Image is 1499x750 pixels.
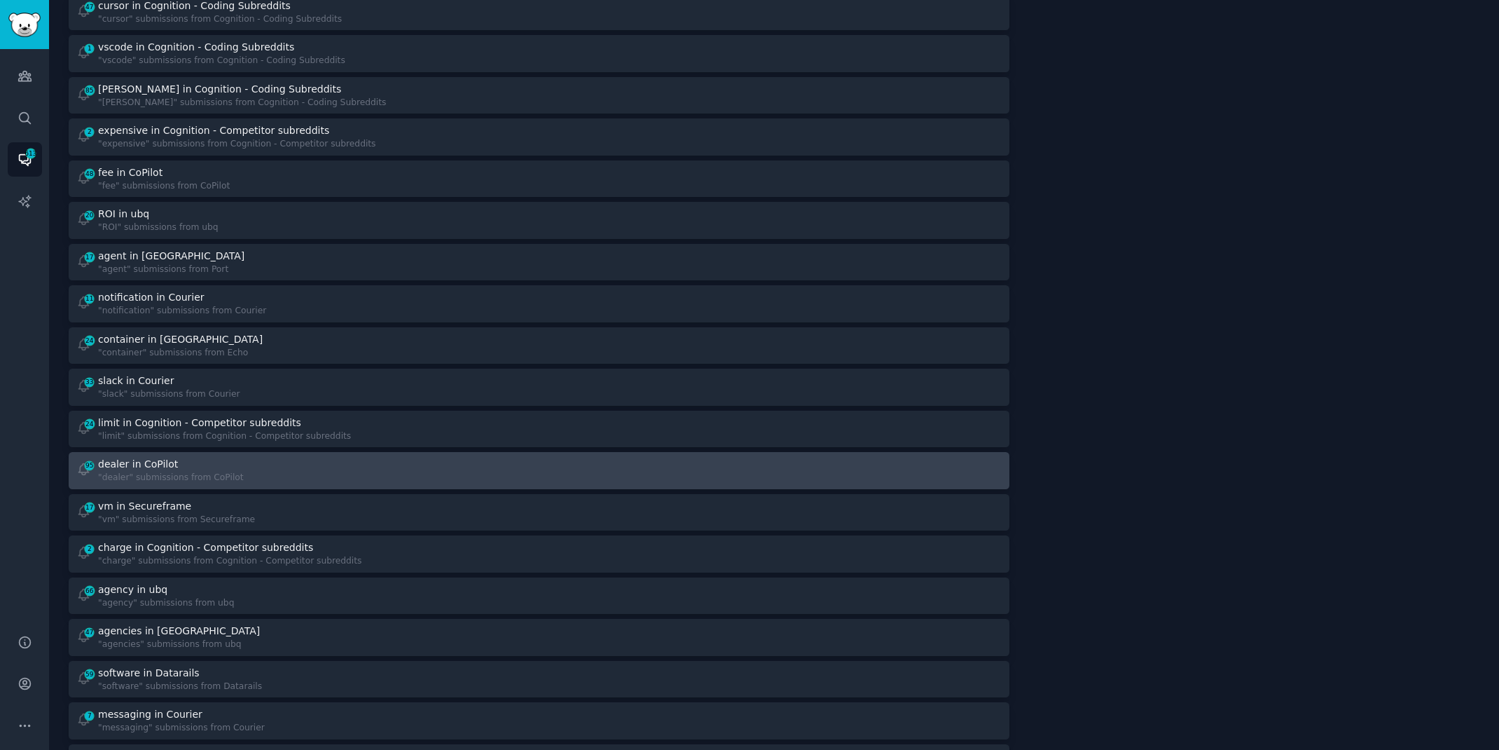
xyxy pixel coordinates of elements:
span: 2 [83,127,96,137]
a: 47agencies in [GEOGRAPHIC_DATA]"agencies" submissions from ubq [69,619,1009,656]
span: 17 [83,503,96,512]
div: "vscode" submissions from Cognition - Coding Subreddits [98,55,345,67]
div: "software" submissions from Datarails [98,681,262,693]
div: dealer in CoPilot [98,457,178,472]
div: agent in [GEOGRAPHIC_DATA] [98,249,244,264]
div: "agency" submissions from ubq [98,597,234,610]
span: 11 [83,294,96,304]
div: "expensive" submissions from Cognition - Competitor subreddits [98,138,376,151]
div: "notification" submissions from Courier [98,305,266,318]
div: limit in Cognition - Competitor subreddits [98,416,301,430]
span: 48 [83,169,96,179]
div: "messaging" submissions from Courier [98,722,265,735]
a: 2charge in Cognition - Competitor subreddits"charge" submissions from Cognition - Competitor subr... [69,536,1009,573]
img: GummySearch logo [8,13,41,37]
div: "dealer" submissions from CoPilot [98,472,244,484]
a: 66agency in ubq"agency" submissions from ubq [69,578,1009,615]
span: 613 [25,149,37,158]
span: 95 [83,461,96,470]
a: 2expensive in Cognition - Competitor subreddits"expensive" submissions from Cognition - Competito... [69,118,1009,156]
a: 59software in Datarails"software" submissions from Datarails [69,661,1009,698]
div: "agent" submissions from Port [98,264,247,276]
a: 24limit in Cognition - Competitor subreddits"limit" submissions from Cognition - Competitor subre... [69,411,1009,448]
a: 20ROI in ubq"ROI" submissions from ubq [69,202,1009,239]
a: 17agent in [GEOGRAPHIC_DATA]"agent" submissions from Port [69,244,1009,281]
div: ROI in ubq [98,207,149,221]
div: "cursor" submissions from Cognition - Coding Subreddits [98,13,342,26]
a: 33slack in Courier"slack" submissions from Courier [69,369,1009,406]
a: 11notification in Courier"notification" submissions from Courier [69,285,1009,322]
div: slack in Courier [98,374,174,388]
div: "ROI" submissions from ubq [98,221,219,234]
span: 2 [83,544,96,554]
div: charge in Cognition - Competitor subreddits [98,540,313,555]
div: "limit" submissions from Cognition - Competitor subreddits [98,430,351,443]
span: 66 [83,586,96,596]
span: 59 [83,669,96,679]
span: 85 [83,86,96,95]
span: 7 [83,711,96,721]
a: 7messaging in Courier"messaging" submissions from Courier [69,702,1009,739]
div: "slack" submissions from Courier [98,388,240,401]
span: 33 [83,377,96,387]
div: expensive in Cognition - Competitor subreddits [98,123,329,138]
a: 85[PERSON_NAME] in Cognition - Coding Subreddits"[PERSON_NAME]" submissions from Cognition - Codi... [69,77,1009,114]
div: notification in Courier [98,290,205,305]
span: 24 [83,336,96,346]
div: "container" submissions from Echo [98,347,265,360]
div: "agencies" submissions from ubq [98,639,263,651]
div: agency in ubq [98,582,167,597]
div: "[PERSON_NAME]" submissions from Cognition - Coding Subreddits [98,97,386,109]
a: 613 [8,142,42,177]
span: 47 [83,2,96,12]
div: "fee" submissions from CoPilot [98,180,230,193]
a: 17vm in Secureframe"vm" submissions from Secureframe [69,494,1009,531]
div: vscode in Cognition - Coding Subreddits [98,40,294,55]
span: 1 [83,43,96,53]
a: 95dealer in CoPilot"dealer" submissions from CoPilot [69,452,1009,489]
div: "vm" submissions from Secureframe [98,514,255,526]
div: software in Datarails [98,666,200,681]
span: 17 [83,252,96,262]
a: 24container in [GEOGRAPHIC_DATA]"container" submissions from Echo [69,327,1009,364]
div: messaging in Courier [98,707,202,722]
span: 20 [83,210,96,220]
div: agencies in [GEOGRAPHIC_DATA] [98,624,260,639]
a: 1vscode in Cognition - Coding Subreddits"vscode" submissions from Cognition - Coding Subreddits [69,35,1009,72]
a: 48fee in CoPilot"fee" submissions from CoPilot [69,161,1009,198]
div: fee in CoPilot [98,165,163,180]
span: 47 [83,627,96,637]
span: 24 [83,419,96,429]
div: [PERSON_NAME] in Cognition - Coding Subreddits [98,82,341,97]
div: container in [GEOGRAPHIC_DATA] [98,332,263,347]
div: "charge" submissions from Cognition - Competitor subreddits [98,555,361,568]
div: vm in Secureframe [98,499,191,514]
